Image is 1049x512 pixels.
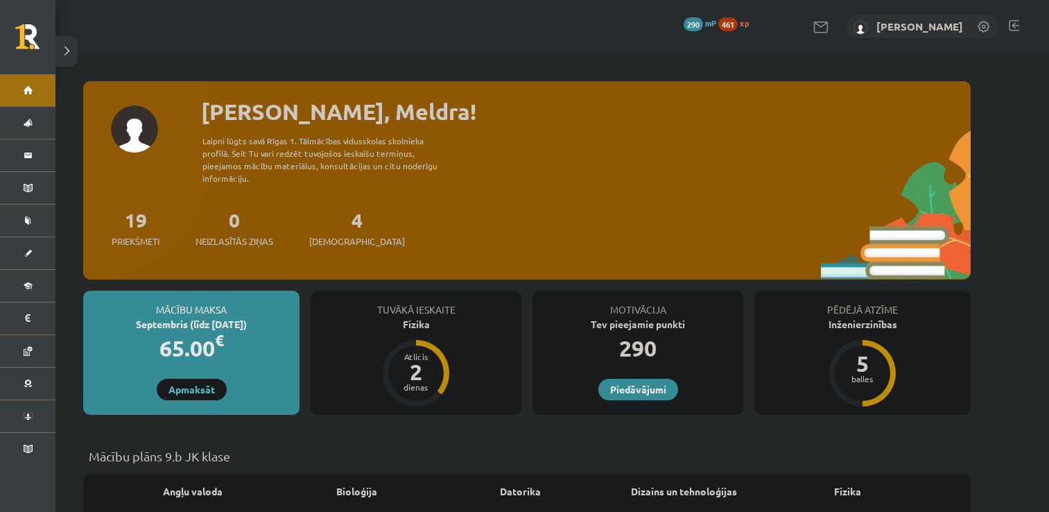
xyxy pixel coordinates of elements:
[395,383,437,391] div: dienas
[684,17,703,31] span: 290
[853,21,867,35] img: Meldra Mežvagare
[202,135,462,185] div: Laipni lūgts savā Rīgas 1. Tālmācības vidusskolas skolnieka profilā. Šeit Tu vari redzēt tuvojošo...
[740,17,749,28] span: xp
[718,17,756,28] a: 461 xp
[215,330,224,350] span: €
[201,95,971,128] div: [PERSON_NAME], Meldra!
[309,207,405,248] a: 4[DEMOGRAPHIC_DATA]
[311,291,521,317] div: Tuvākā ieskaite
[15,24,55,59] a: Rīgas 1. Tālmācības vidusskola
[842,375,883,383] div: balles
[163,484,223,499] a: Angļu valoda
[718,17,738,31] span: 461
[89,447,965,466] p: Mācību plāns 9.b JK klase
[83,332,300,365] div: 65.00
[532,291,743,317] div: Motivācija
[112,234,159,248] span: Priekšmeti
[336,484,377,499] a: Bioloģija
[834,484,861,499] a: Fizika
[876,19,963,33] a: [PERSON_NAME]
[395,352,437,361] div: Atlicis
[395,361,437,383] div: 2
[311,317,521,409] a: Fizika Atlicis 2 dienas
[532,332,743,365] div: 290
[705,17,716,28] span: mP
[598,379,678,400] a: Piedāvājumi
[83,291,300,317] div: Mācību maksa
[754,317,971,332] div: Inženierzinības
[196,234,273,248] span: Neizlasītās ziņas
[532,317,743,332] div: Tev pieejamie punkti
[309,234,405,248] span: [DEMOGRAPHIC_DATA]
[631,484,737,499] a: Dizains un tehnoloģijas
[842,352,883,375] div: 5
[311,317,521,332] div: Fizika
[112,207,159,248] a: 19Priekšmeti
[500,484,541,499] a: Datorika
[684,17,716,28] a: 290 mP
[196,207,273,248] a: 0Neizlasītās ziņas
[754,291,971,317] div: Pēdējā atzīme
[157,379,227,400] a: Apmaksāt
[754,317,971,409] a: Inženierzinības 5 balles
[83,317,300,332] div: Septembris (līdz [DATE])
